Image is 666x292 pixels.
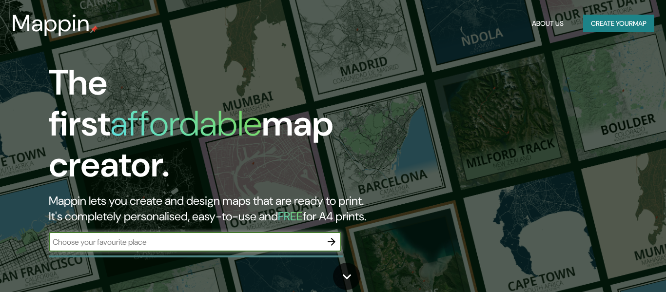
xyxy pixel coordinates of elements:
h2: Mappin lets you create and design maps that are ready to print. It's completely personalised, eas... [49,193,382,224]
input: Choose your favourite place [49,236,322,248]
button: About Us [528,15,568,33]
h1: The first map creator. [49,62,382,193]
h5: FREE [278,209,303,224]
h3: Mappin [12,10,90,37]
img: mappin-pin [90,25,98,33]
button: Create yourmap [583,15,654,33]
h1: affordable [110,101,262,146]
